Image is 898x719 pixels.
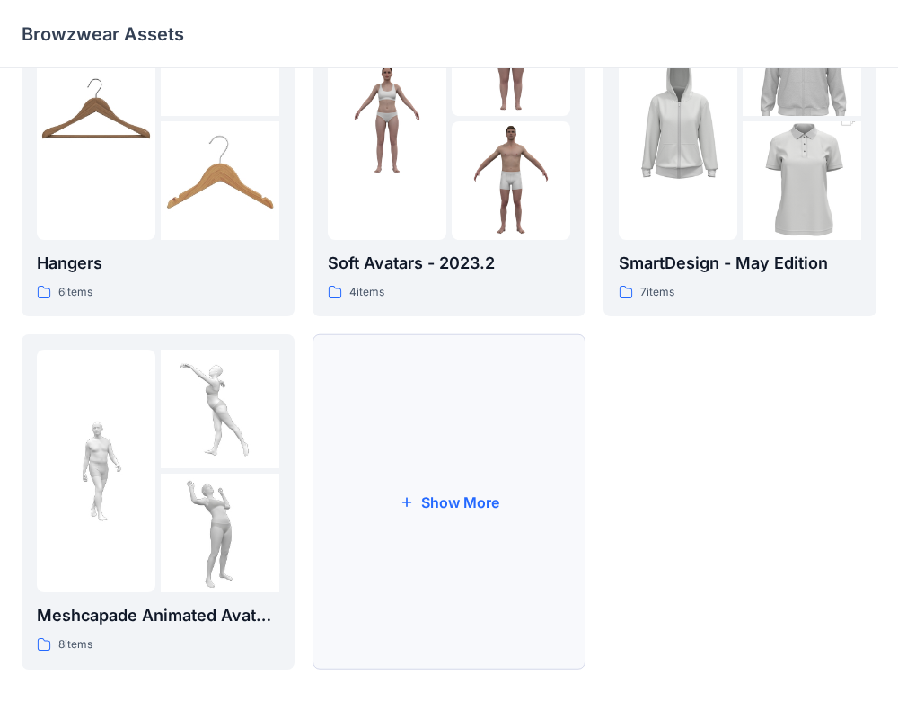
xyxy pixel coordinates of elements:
[22,334,295,670] a: folder 1folder 2folder 3Meshcapade Animated Avatars8items
[349,283,384,302] p: 4 items
[37,603,279,628] p: Meshcapade Animated Avatars
[619,251,861,276] p: SmartDesign - May Edition
[37,59,155,178] img: folder 1
[58,635,92,654] p: 8 items
[37,251,279,276] p: Hangers
[452,121,570,240] img: folder 3
[313,334,585,670] button: Show More
[161,474,279,592] img: folder 3
[37,412,155,530] img: folder 1
[640,283,674,302] p: 7 items
[161,350,279,468] img: folder 2
[619,30,737,208] img: folder 1
[328,59,446,178] img: folder 1
[58,283,92,302] p: 6 items
[743,92,861,270] img: folder 3
[161,121,279,240] img: folder 3
[328,251,570,276] p: Soft Avatars - 2023.2
[22,22,184,47] p: Browzwear Assets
